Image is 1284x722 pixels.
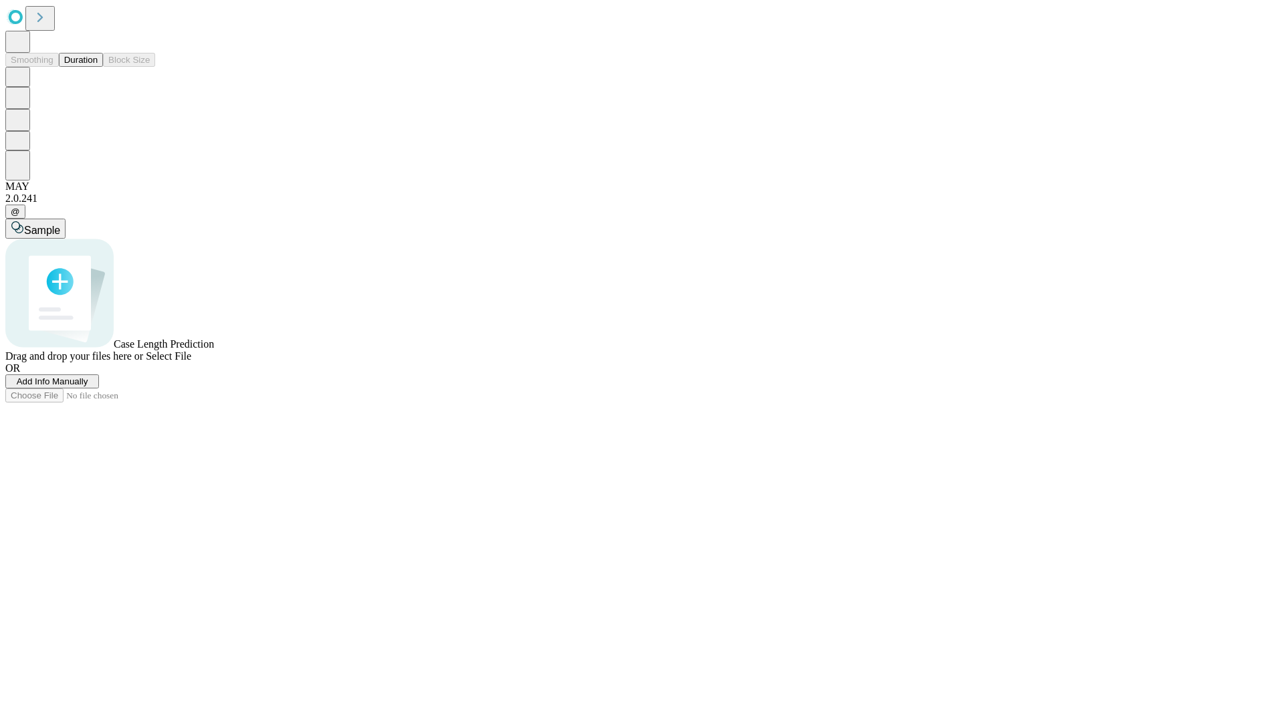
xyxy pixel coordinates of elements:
[11,207,20,217] span: @
[146,350,191,362] span: Select File
[5,193,1279,205] div: 2.0.241
[59,53,103,67] button: Duration
[17,376,88,386] span: Add Info Manually
[103,53,155,67] button: Block Size
[5,53,59,67] button: Smoothing
[5,219,66,239] button: Sample
[5,362,20,374] span: OR
[5,350,143,362] span: Drag and drop your files here or
[114,338,214,350] span: Case Length Prediction
[5,180,1279,193] div: MAY
[5,205,25,219] button: @
[5,374,99,388] button: Add Info Manually
[24,225,60,236] span: Sample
